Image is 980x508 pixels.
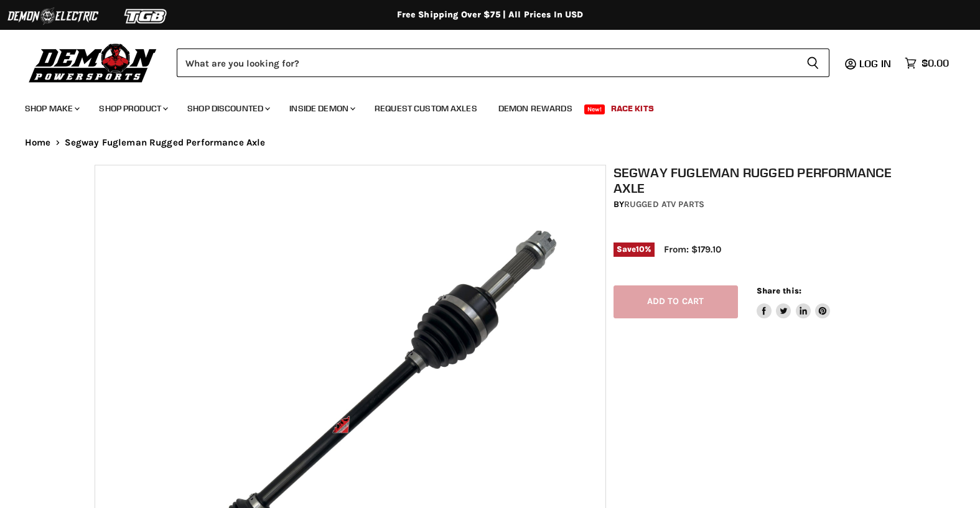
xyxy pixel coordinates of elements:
aside: Share this: [757,285,831,318]
form: Product [177,48,829,77]
a: $0.00 [898,54,955,72]
a: Home [25,137,51,148]
span: $0.00 [922,57,949,69]
img: Demon Powersports [25,40,161,85]
a: Race Kits [602,96,663,121]
img: Demon Electric Logo 2 [6,4,100,28]
input: Search [177,48,796,77]
span: New! [584,104,605,114]
a: Shop Product [90,96,175,121]
div: by [614,198,893,211]
span: 10 [636,244,645,254]
a: Inside Demon [280,96,363,121]
button: Search [796,48,829,77]
a: Log in [854,58,898,69]
img: TGB Logo 2 [100,4,193,28]
span: From: $179.10 [664,244,721,255]
h1: Segway Fugleman Rugged Performance Axle [614,165,893,196]
a: Demon Rewards [489,96,582,121]
a: Request Custom Axles [365,96,487,121]
span: Save % [614,242,655,256]
span: Share this: [757,286,801,295]
a: Shop Discounted [178,96,278,121]
span: Segway Fugleman Rugged Performance Axle [65,137,266,148]
ul: Main menu [16,91,946,121]
a: Rugged ATV Parts [624,199,704,210]
a: Shop Make [16,96,87,121]
span: Log in [859,57,891,70]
